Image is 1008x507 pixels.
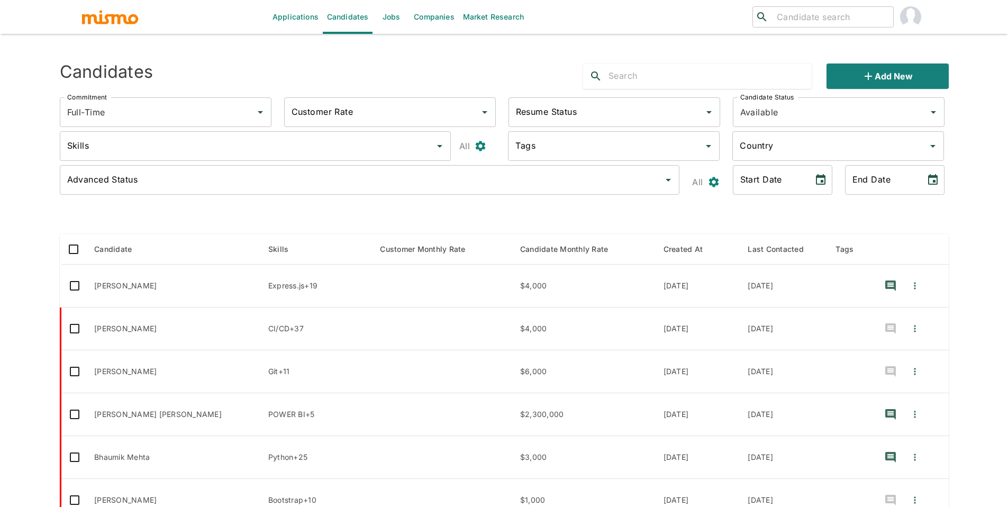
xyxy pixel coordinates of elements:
td: [DATE] [739,265,827,307]
button: Open [702,105,716,120]
td: [DATE] [655,350,740,393]
p: All [459,139,470,153]
button: Open [925,139,940,153]
td: $4,000 [512,265,655,307]
button: recent-notes [878,273,903,298]
img: logo [81,9,139,25]
button: Open [477,105,492,120]
td: [DATE] [739,307,827,350]
button: Add new [827,64,948,89]
p: Git, Express.js, Node.js, MongoDB, React, Redux, GraphQL, MySQL, Redis, RabbitMQ, Vue.js, C# [268,366,363,377]
th: Last Contacted [739,234,827,265]
td: [PERSON_NAME] [86,307,260,350]
p: Bootstrap, JavaScript, Python, Flask, React, TypeScript, CSS, HTML, MySQL, Angular, MongoDB [268,495,363,505]
button: recent-notes [878,402,903,427]
button: Choose date [810,169,831,191]
button: Quick Actions [903,359,927,384]
td: [DATE] [739,436,827,479]
input: MM/DD/YYYY [733,165,806,195]
button: recent-notes [878,445,903,470]
p: Python, Amazon Web Services, AWS, ETL, SQL, API, CodeIgniter, Django, Git, JavaScript, jQuery, La... [268,452,363,463]
td: [DATE] [655,307,740,350]
button: Quick Actions [903,402,927,427]
h4: Candidates [60,61,153,83]
button: Open [926,105,941,120]
span: Candidate Monthly Rate [520,243,622,256]
td: [PERSON_NAME] [86,265,260,307]
td: [DATE] [655,436,740,479]
th: Tags [827,234,869,265]
img: Paola Pacheco [900,6,921,28]
button: recent-notes [878,316,903,341]
label: Candidate Status [740,93,794,102]
td: [DATE] [655,393,740,436]
p: CI/CD, Node.js, GitHub, Kubernetes, PostgreSQL, REST, PHP, MICROSERVICE, API, TERRAFORM, AWS, Kib... [268,323,363,334]
td: $4,000 [512,307,655,350]
td: $6,000 [512,350,655,393]
button: Quick Actions [903,273,927,298]
input: MM/DD/YYYY [845,165,918,195]
button: Open [661,173,676,187]
button: Open [253,105,268,120]
label: Commitment [67,93,107,102]
button: Quick Actions [903,316,927,341]
td: $2,300,000 [512,393,655,436]
button: search [583,64,609,89]
p: Express.js, API, JavaScript, Node.js, TypeScript, Agile, SCRUM, PostgreSQL, Docker, DEPLOYMENT, L... [268,280,363,291]
td: $3,000 [512,436,655,479]
button: Quick Actions [903,445,927,470]
span: Created At [664,243,717,256]
span: Candidate [94,243,146,256]
td: [PERSON_NAME] [PERSON_NAME] [86,393,260,436]
input: Search [609,68,812,85]
td: [PERSON_NAME] [86,350,260,393]
span: Customer Monthly Rate [380,243,479,256]
button: recent-notes [878,359,903,384]
td: Bhaumik Mehta [86,436,260,479]
td: [DATE] [739,350,827,393]
td: [DATE] [739,393,827,436]
th: Skills [260,234,371,265]
input: Candidate search [773,10,889,24]
p: POWER BI, Data Science, SQL, Tableau, Microsoft Dynamics, CRM [268,409,363,420]
button: Choose date [922,169,943,191]
td: [DATE] [655,265,740,307]
button: Open [432,139,447,153]
button: Open [701,139,716,153]
p: All [692,175,703,189]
